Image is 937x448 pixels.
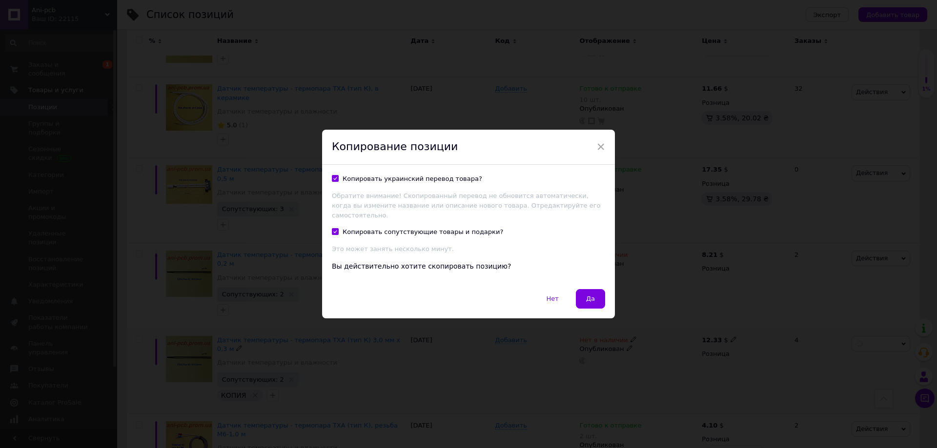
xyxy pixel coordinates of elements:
span: Это может занять несколько минут. [332,245,454,253]
span: × [596,138,605,155]
button: Да [576,289,605,309]
span: Да [586,295,595,302]
span: Копирование позиции [332,140,458,153]
div: Копировать украинский перевод товара? [343,175,482,183]
div: Вы действительно хотите скопировать позицию? [332,262,605,272]
span: Нет [547,295,559,302]
button: Нет [536,289,569,309]
span: Обратите внимание! Скопированный перевод не обновится автоматически, когда вы измените название и... [332,192,601,218]
div: Копировать сопутствующие товары и подарки? [343,228,503,236]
